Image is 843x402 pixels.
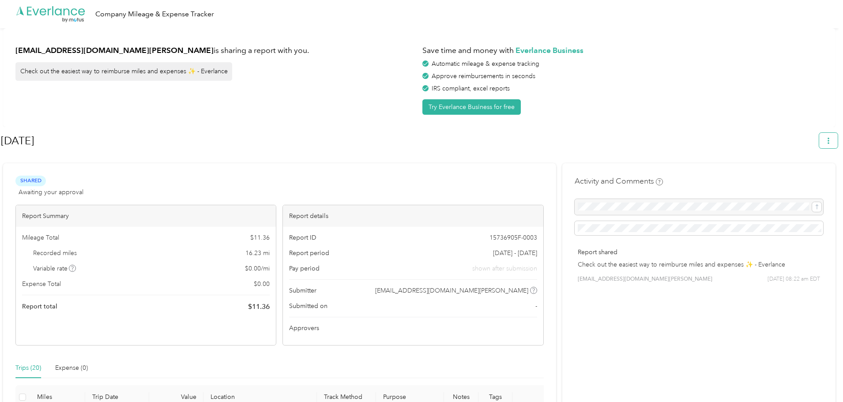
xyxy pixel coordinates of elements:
strong: [EMAIL_ADDRESS][DOMAIN_NAME][PERSON_NAME] [15,45,214,55]
h1: Sep 2025 [1,130,813,151]
div: Trips (20) [15,363,41,373]
span: $ 11.36 [248,301,270,312]
span: shown after submission [472,264,537,273]
span: - [535,301,537,311]
p: Check out the easiest way to reimburse miles and expenses ✨ - Everlance [578,260,820,269]
span: $ 0.00 [254,279,270,289]
span: Shared [15,176,46,186]
span: IRS compliant, excel reports [432,85,510,92]
h4: Activity and Comments [575,176,663,187]
span: Recorded miles [33,248,77,258]
span: Automatic mileage & expense tracking [432,60,539,68]
span: [DATE] 08:22 am EDT [768,275,820,283]
span: [DATE] - [DATE] [493,248,537,258]
span: Report period [289,248,329,258]
h1: Save time and money with [422,45,823,56]
span: Report total [22,302,57,311]
span: Pay period [289,264,320,273]
div: Expense (0) [55,363,88,373]
span: [EMAIL_ADDRESS][DOMAIN_NAME][PERSON_NAME] [375,286,528,295]
span: [EMAIL_ADDRESS][DOMAIN_NAME][PERSON_NAME] [578,275,712,283]
span: $ 11.36 [250,233,270,242]
span: Approve reimbursements in seconds [432,72,535,80]
button: Try Everlance Business for free [422,99,521,115]
span: Approvers [289,323,319,333]
div: Company Mileage & Expense Tracker [95,9,214,20]
span: Expense Total [22,279,61,289]
span: Submitter [289,286,316,295]
span: Mileage Total [22,233,59,242]
p: Report shared [578,248,820,257]
span: 15736905F-0003 [489,233,537,242]
div: Report details [283,205,543,227]
span: Submitted on [289,301,327,311]
div: Check out the easiest way to reimburse miles and expenses ✨ - Everlance [15,62,232,81]
span: Awaiting your approval [19,188,83,197]
span: 16.23 mi [245,248,270,258]
h1: is sharing a report with you. [15,45,416,56]
div: Report Summary [16,205,276,227]
span: Report ID [289,233,316,242]
span: $ 0.00 / mi [245,264,270,273]
span: Variable rate [33,264,76,273]
strong: Everlance Business [516,45,583,55]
